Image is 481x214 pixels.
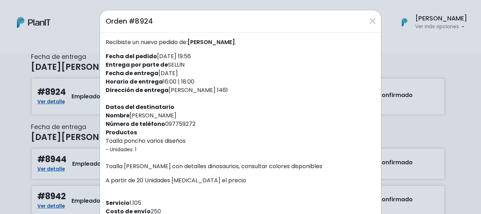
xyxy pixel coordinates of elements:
p: Recibiste un nuevo pedido de: . [106,38,375,47]
strong: Fecha de entrega [106,69,158,77]
strong: Nombre [106,111,130,120]
h5: Orden #8924 [106,16,153,26]
strong: Horario de entrega [106,78,163,86]
strong: Fecha del pedido [106,52,157,60]
div: ¿Necesitás ayuda? [36,7,101,20]
strong: Datos del destinatario [106,103,174,111]
strong: Entrega por parte de [106,61,168,69]
strong: Servicio [106,199,130,207]
p: Toalla [PERSON_NAME] con detalles dinosaurios, consultar colores disponibles [106,162,375,171]
strong: Dirección de entrega [106,86,169,94]
p: A partir de 20 Unidades [MEDICAL_DATA] el precio [106,176,375,185]
button: Close [367,16,378,27]
span: [PERSON_NAME] [187,38,235,46]
strong: Número de teléfono [106,120,165,128]
small: - Unidades: 1 [106,146,136,153]
label: SELLIN [106,61,185,69]
strong: Productos [106,128,137,136]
